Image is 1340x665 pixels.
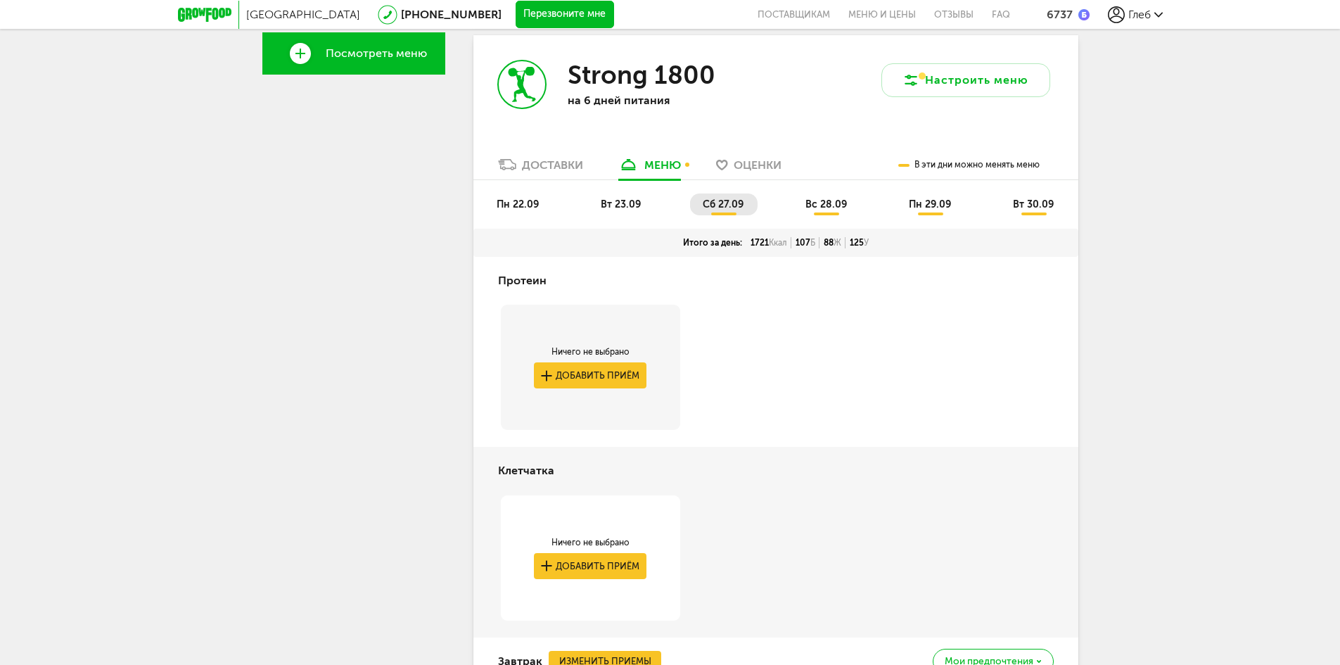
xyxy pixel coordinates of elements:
[601,198,641,210] span: вт 23.09
[709,157,789,179] a: Оценки
[1013,198,1054,210] span: вт 30.09
[568,60,715,90] h3: Strong 1800
[834,238,841,248] span: Ж
[819,237,846,248] div: 88
[498,267,547,294] h4: Протеин
[534,362,646,388] button: Добавить приём
[326,47,427,60] span: Посмотреть меню
[881,63,1050,97] button: Настроить меню
[534,346,646,357] div: Ничего не выбрано
[522,158,583,172] div: Доставки
[1128,8,1151,21] span: Глеб
[568,94,751,107] p: на 6 дней питания
[864,238,869,248] span: У
[846,237,873,248] div: 125
[703,198,744,210] span: сб 27.09
[497,198,539,210] span: пн 22.09
[734,158,781,172] span: Оценки
[898,151,1040,179] div: В эти дни можно менять меню
[534,537,646,548] div: Ничего не выбрано
[491,157,590,179] a: Доставки
[498,457,554,484] h4: Клетчатка
[769,238,787,248] span: Ккал
[805,198,847,210] span: вс 28.09
[401,8,502,21] a: [PHONE_NUMBER]
[746,237,791,248] div: 1721
[644,158,681,172] div: меню
[791,237,819,248] div: 107
[1078,9,1090,20] img: bonus_b.cdccf46.png
[679,237,746,248] div: Итого за день:
[909,198,951,210] span: пн 29.09
[1047,8,1073,21] div: 6737
[810,238,815,248] span: Б
[246,8,360,21] span: [GEOGRAPHIC_DATA]
[534,553,646,579] button: Добавить приём
[611,157,688,179] a: меню
[262,32,445,75] a: Посмотреть меню
[516,1,614,29] button: Перезвоните мне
